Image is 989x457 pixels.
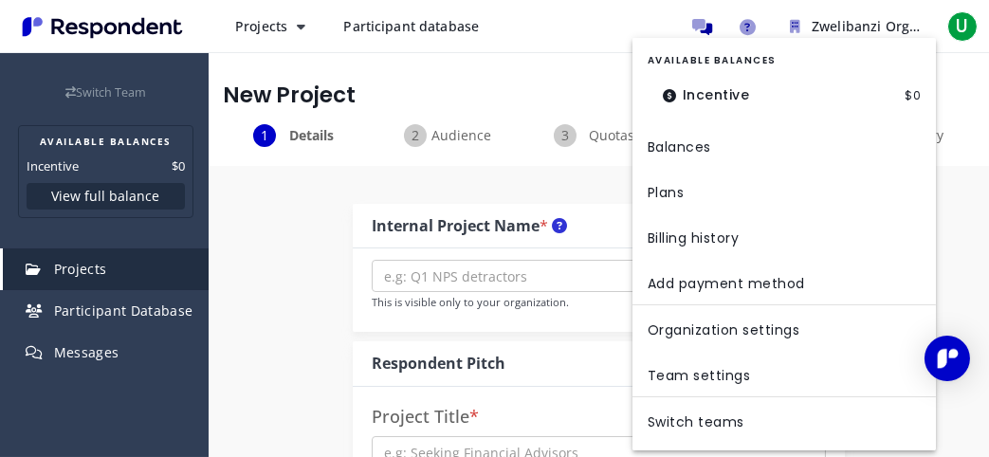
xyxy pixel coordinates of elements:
[632,168,936,213] a: Billing plans
[632,397,936,443] a: Switch teams
[648,76,765,115] dt: Incentive
[632,305,936,351] a: Organization settings
[632,351,936,396] a: Team settings
[632,122,936,168] a: Billing balances
[632,213,936,259] a: Billing history
[632,46,936,122] section: Team balance summary
[905,76,921,115] dd: $0
[648,53,921,68] h2: Available Balances
[632,259,936,304] a: Add payment method
[925,336,970,381] div: Open Intercom Messenger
